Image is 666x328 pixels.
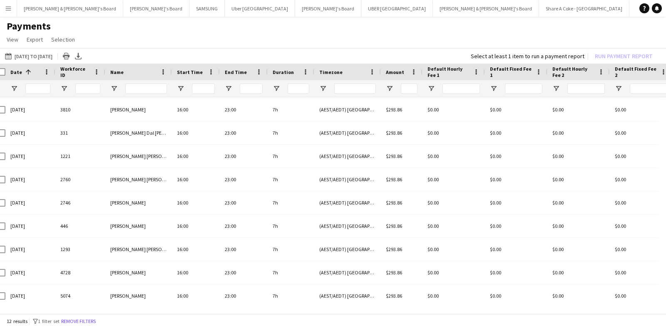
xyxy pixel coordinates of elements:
[177,69,203,75] span: Start Time
[110,69,124,75] span: Name
[422,98,485,121] div: $0.00
[386,130,402,136] span: $293.86
[73,51,83,61] app-action-btn: Export XLSX
[48,34,78,45] a: Selection
[7,36,18,43] span: View
[172,121,220,144] div: 16:00
[314,261,381,284] div: (AEST/AEDT) [GEOGRAPHIC_DATA]
[3,34,22,45] a: View
[5,145,55,168] div: [DATE]
[60,317,97,326] button: Remove filters
[547,98,610,121] div: $0.00
[386,200,402,206] span: $293.86
[268,261,314,284] div: 7h
[314,145,381,168] div: (AEST/AEDT) [GEOGRAPHIC_DATA]
[23,34,46,45] a: Export
[273,69,294,75] span: Duration
[615,85,622,92] button: Open Filter Menu
[5,238,55,261] div: [DATE]
[268,284,314,307] div: 7h
[314,191,381,214] div: (AEST/AEDT) [GEOGRAPHIC_DATA]
[225,85,232,92] button: Open Filter Menu
[615,66,657,78] span: Default Fixed Fee 2
[485,121,547,144] div: $0.00
[51,36,75,43] span: Selection
[386,269,402,276] span: $293.86
[55,261,105,284] div: 4728
[172,284,220,307] div: 16:00
[314,168,381,191] div: (AEST/AEDT) [GEOGRAPHIC_DATA]
[386,246,402,252] span: $293.86
[547,238,610,261] div: $0.00
[422,238,485,261] div: $0.00
[314,238,381,261] div: (AEST/AEDT) [GEOGRAPHIC_DATA]
[273,85,280,92] button: Open Filter Menu
[319,85,327,92] button: Open Filter Menu
[386,106,402,113] span: $293.86
[61,51,71,61] app-action-btn: Print
[567,84,605,94] input: Default Hourly Fee 2 Filter Input
[3,51,54,61] button: [DATE] to [DATE]
[422,168,485,191] div: $0.00
[220,215,268,237] div: 23:00
[110,130,190,136] span: [PERSON_NAME] Dal [PERSON_NAME]
[268,121,314,144] div: 7h
[386,85,393,92] button: Open Filter Menu
[314,98,381,121] div: (AEST/AEDT) [GEOGRAPHIC_DATA]
[442,84,480,94] input: Default Hourly Fee 1 Filter Input
[314,215,381,237] div: (AEST/AEDT) [GEOGRAPHIC_DATA]
[427,85,435,92] button: Open Filter Menu
[38,318,60,324] span: 1 filter set
[422,145,485,168] div: $0.00
[547,145,610,168] div: $0.00
[27,36,43,43] span: Export
[55,98,105,121] div: 3810
[10,85,18,92] button: Open Filter Menu
[60,85,68,92] button: Open Filter Menu
[433,0,539,17] button: [PERSON_NAME] & [PERSON_NAME]'s Board
[314,284,381,307] div: (AEST/AEDT) [GEOGRAPHIC_DATA]
[295,0,361,17] button: [PERSON_NAME]'s Board
[268,191,314,214] div: 7h
[172,98,220,121] div: 16:00
[386,293,402,299] span: $293.86
[110,293,146,299] span: [PERSON_NAME]
[386,176,402,182] span: $293.86
[490,85,497,92] button: Open Filter Menu
[552,66,595,78] span: Default Hourly Fee 2
[177,85,184,92] button: Open Filter Menu
[110,246,182,252] span: [PERSON_NAME] [PERSON_NAME]
[220,168,268,191] div: 23:00
[5,284,55,307] div: [DATE]
[55,284,105,307] div: 5074
[319,69,343,75] span: Timezone
[547,261,610,284] div: $0.00
[547,168,610,191] div: $0.00
[25,84,50,94] input: Date Filter Input
[75,84,100,94] input: Workforce ID Filter Input
[547,284,610,307] div: $0.00
[172,238,220,261] div: 16:00
[552,85,560,92] button: Open Filter Menu
[110,85,118,92] button: Open Filter Menu
[485,215,547,237] div: $0.00
[422,261,485,284] div: $0.00
[110,153,182,159] span: [PERSON_NAME] [PERSON_NAME]
[172,168,220,191] div: 16:00
[125,84,167,94] input: Name Filter Input
[547,215,610,237] div: $0.00
[220,238,268,261] div: 23:00
[334,84,376,94] input: Timezone Filter Input
[485,261,547,284] div: $0.00
[422,284,485,307] div: $0.00
[220,121,268,144] div: 23:00
[5,168,55,191] div: [DATE]
[55,215,105,237] div: 446
[401,84,417,94] input: Amount Filter Input
[5,121,55,144] div: [DATE]
[172,145,220,168] div: 16:00
[422,191,485,214] div: $0.00
[240,84,263,94] input: End Time Filter Input
[17,0,123,17] button: [PERSON_NAME] & [PERSON_NAME]'s Board
[110,200,146,206] span: [PERSON_NAME]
